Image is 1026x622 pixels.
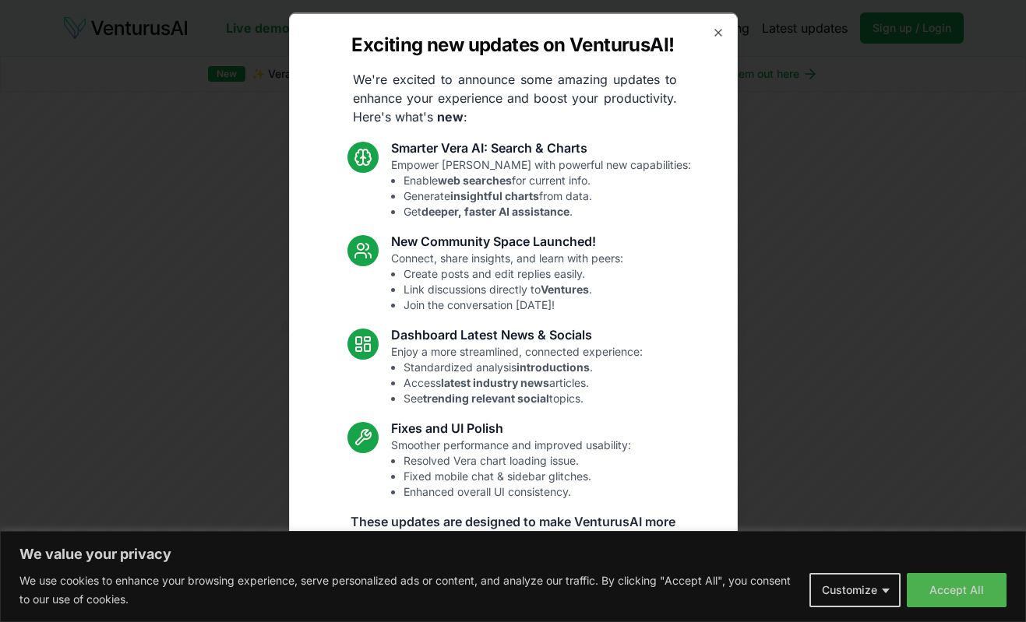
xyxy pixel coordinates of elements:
[404,452,631,468] li: Resolved Vera chart loading issue.
[450,188,539,202] strong: insightful charts
[404,172,691,188] li: Enable for current info.
[404,483,631,499] li: Enhanced overall UI consistency.
[541,282,589,295] strong: Ventures
[391,250,623,312] p: Connect, share insights, and learn with peers:
[397,586,630,617] a: Read the full announcement on our blog!
[438,173,512,186] strong: web searches
[391,325,643,343] h3: Dashboard Latest News & Socials
[404,297,623,312] li: Join the conversation [DATE]!
[340,69,689,125] p: We're excited to announce some amazing updates to enhance your experience and boost your producti...
[391,343,643,406] p: Enjoy a more streamlined, connected experience:
[404,390,643,406] li: See topics.
[404,281,623,297] li: Link discussions directly to .
[441,375,549,388] strong: latest industry news
[391,231,623,250] h3: New Community Space Launched!
[391,418,631,437] h3: Fixes and UI Polish
[404,468,631,483] li: Fixed mobile chat & sidebar glitches.
[339,511,688,568] p: These updates are designed to make VenturusAI more powerful, intuitive, and user-friendly. Let us...
[391,138,691,156] h3: Smarter Vera AI: Search & Charts
[404,203,691,219] li: Get .
[423,391,549,404] strong: trending relevant social
[351,32,674,57] h2: Exciting new updates on VenturusAI!
[404,359,643,374] li: Standardized analysis .
[391,437,631,499] p: Smoother performance and improved usability:
[437,108,464,124] strong: new
[404,188,691,203] li: Generate from data.
[391,156,691,219] p: Empower [PERSON_NAME] with powerful new capabilities:
[404,374,643,390] li: Access articles.
[421,204,569,217] strong: deeper, faster AI assistance
[517,360,590,373] strong: introductions
[404,265,623,281] li: Create posts and edit replies easily.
